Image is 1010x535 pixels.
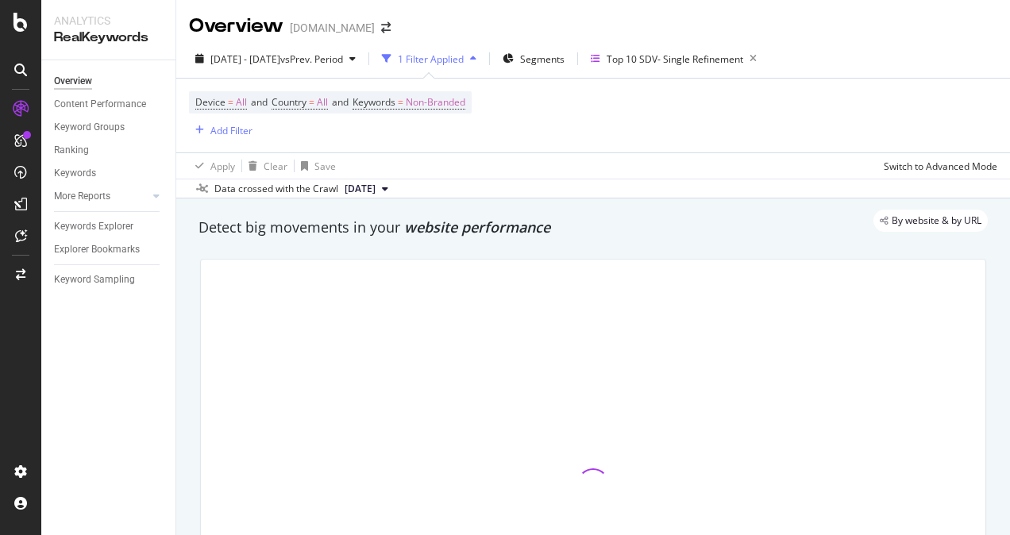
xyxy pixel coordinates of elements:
div: Top 10 SDV- Single Refinement [607,52,743,66]
div: RealKeywords [54,29,163,47]
div: Content Performance [54,96,146,113]
div: Overview [54,73,92,90]
div: Analytics [54,13,163,29]
div: Overview [189,13,283,40]
div: Ranking [54,142,89,159]
span: Non-Branded [406,91,465,114]
button: Switch to Advanced Mode [877,153,997,179]
span: = [309,95,314,109]
div: Keyword Sampling [54,271,135,288]
button: Save [295,153,336,179]
span: By website & by URL [892,216,981,225]
span: Device [195,95,226,109]
a: Ranking [54,142,164,159]
a: Keyword Groups [54,119,164,136]
div: Switch to Advanced Mode [884,160,997,173]
a: Keyword Sampling [54,271,164,288]
button: Add Filter [189,121,252,140]
div: Keywords [54,165,96,182]
button: 1 Filter Applied [376,46,483,71]
button: Top 10 SDV- Single Refinement [584,46,763,71]
span: Keywords [353,95,395,109]
span: Segments [520,52,565,66]
span: vs Prev. Period [280,52,343,66]
a: Content Performance [54,96,164,113]
div: Save [314,160,336,173]
div: Clear [264,160,287,173]
a: Overview [54,73,164,90]
span: and [332,95,349,109]
span: All [317,91,328,114]
button: Clear [242,153,287,179]
a: Keywords [54,165,164,182]
span: 2024 May. 4th [345,182,376,196]
div: legacy label [873,210,988,232]
button: Apply [189,153,235,179]
div: Keyword Groups [54,119,125,136]
a: Keywords Explorer [54,218,164,235]
span: = [228,95,233,109]
div: Data crossed with the Crawl [214,182,338,196]
div: arrow-right-arrow-left [381,22,391,33]
span: and [251,95,268,109]
span: All [236,91,247,114]
div: Apply [210,160,235,173]
button: Segments [496,46,571,71]
button: [DATE] [338,179,395,198]
div: 1 Filter Applied [398,52,464,66]
span: = [398,95,403,109]
div: More Reports [54,188,110,205]
a: Explorer Bookmarks [54,241,164,258]
a: More Reports [54,188,148,205]
div: [DOMAIN_NAME] [290,20,375,36]
div: Add Filter [210,124,252,137]
div: Explorer Bookmarks [54,241,140,258]
div: Keywords Explorer [54,218,133,235]
span: Country [272,95,306,109]
span: [DATE] - [DATE] [210,52,280,66]
button: [DATE] - [DATE]vsPrev. Period [189,46,362,71]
